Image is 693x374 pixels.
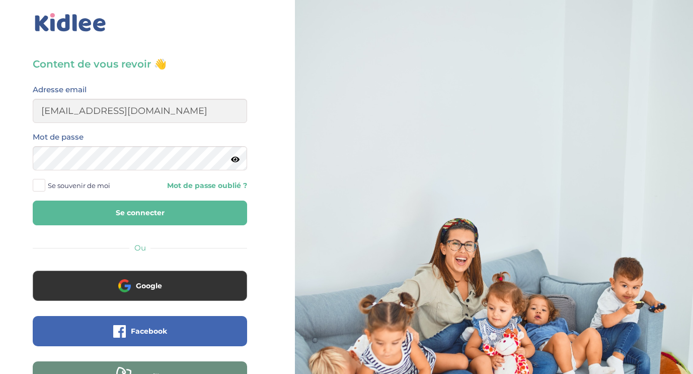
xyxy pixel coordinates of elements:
img: facebook.png [113,325,126,338]
span: Facebook [131,326,167,336]
span: Se souvenir de moi [48,179,110,192]
a: Google [33,288,247,297]
img: google.png [118,279,131,292]
a: Facebook [33,333,247,343]
a: Mot de passe oublié ? [147,181,247,191]
span: Google [136,281,162,291]
button: Google [33,271,247,301]
label: Adresse email [33,83,87,96]
h3: Content de vous revoir 👋 [33,57,247,71]
button: Se connecter [33,201,247,225]
img: logo_kidlee_bleu [33,11,108,34]
button: Facebook [33,316,247,346]
input: Email [33,99,247,123]
label: Mot de passe [33,131,84,144]
span: Ou [134,243,146,253]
